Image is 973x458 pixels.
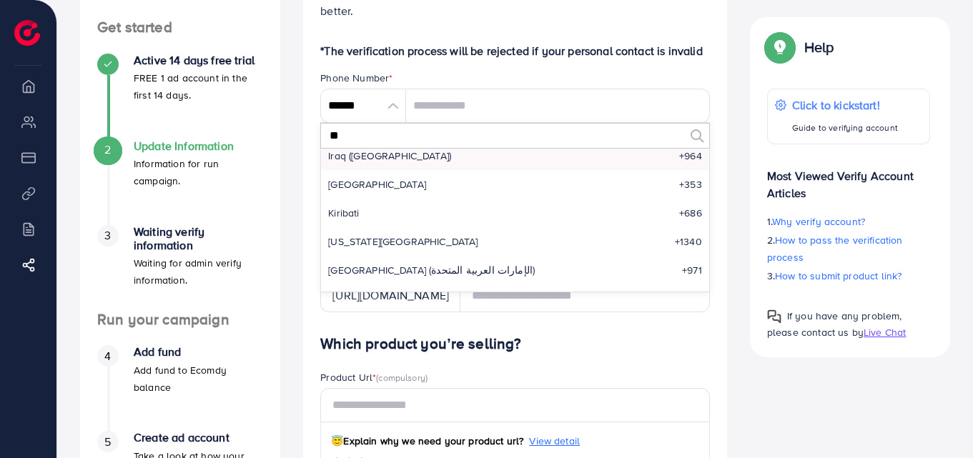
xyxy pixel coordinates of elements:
span: Live Chat [864,325,906,339]
h4: Add fund [134,345,263,359]
span: Explain why we need your product url? [331,434,523,448]
span: +971 [682,263,702,277]
li: Update Information [80,139,280,225]
p: FREE 1 ad account in the first 14 days. [134,69,263,104]
li: Add fund [80,345,280,431]
span: [US_STATE][GEOGRAPHIC_DATA] [328,234,478,249]
h4: Get started [80,19,280,36]
span: 😇 [331,434,343,448]
h4: Which product you’re selling? [320,335,710,353]
p: Most Viewed Verify Account Articles [767,156,930,201]
p: Guide to verifying account [792,119,898,136]
h4: Waiting verify information [134,225,263,252]
h4: Active 14 days free trial [134,54,263,67]
span: 4 [104,348,111,364]
span: Why verify account? [772,214,865,229]
span: (compulsory) [376,371,428,384]
label: Phone Number [320,71,392,85]
p: *The verification process will be rejected if your personal contact is invalid [320,42,710,59]
li: Active 14 days free trial [80,54,280,139]
label: Product Url [320,370,428,384]
div: [URL][DOMAIN_NAME] [320,278,460,312]
span: How to submit product link? [775,269,902,283]
span: Iraq (‫[GEOGRAPHIC_DATA]‬‎) [328,149,451,163]
span: If you have any problem, please contact us by [767,309,902,339]
span: Kiribati [328,206,359,220]
p: Help [804,39,834,56]
span: View detail [529,434,580,448]
li: Waiting verify information [80,225,280,311]
p: Click to kickstart! [792,96,898,114]
img: Popup guide [767,309,781,324]
span: +353 [679,177,702,191]
p: 3. [767,267,930,284]
span: How to pass the verification process [767,233,903,264]
img: logo [14,20,40,46]
h4: Create ad account [134,431,263,444]
iframe: Chat [912,394,962,447]
span: [GEOGRAPHIC_DATA] [328,177,426,191]
span: +964 [679,149,702,163]
h4: Update Information [134,139,263,153]
p: Information for run campaign. [134,155,263,189]
p: 1. [767,213,930,230]
span: +1340 [675,234,702,249]
span: +686 [679,206,702,220]
img: Popup guide [767,34,793,60]
h4: Run your campaign [80,311,280,329]
span: 5 [104,434,111,450]
p: Add fund to Ecomdy balance [134,362,263,396]
p: Waiting for admin verify information. [134,254,263,289]
p: 2. [767,232,930,266]
span: 3 [104,227,111,244]
span: 2 [104,141,111,158]
span: [GEOGRAPHIC_DATA] (‫الإمارات العربية المتحدة‬‎) [328,263,535,277]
